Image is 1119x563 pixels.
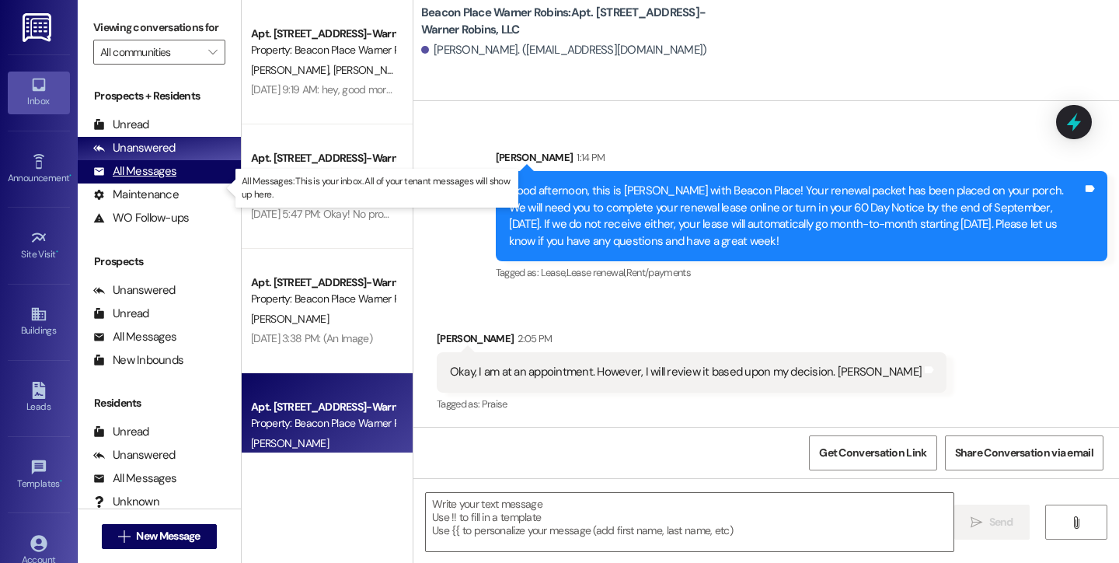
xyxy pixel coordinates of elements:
span: Send [989,514,1013,530]
span: [PERSON_NAME] [333,63,410,77]
span: [PERSON_NAME] [251,436,329,450]
div: All Messages [93,470,176,487]
div: Unanswered [93,447,176,463]
div: 2:05 PM [514,330,552,347]
i:  [118,530,130,543]
div: [DATE] 3:38 PM: (An Image) [251,331,372,345]
span: Rent/payments [626,266,692,279]
div: Apt. [STREET_ADDRESS]-Warner Robins, LLC [251,26,395,42]
div: Maintenance [93,187,179,203]
p: All Messages: This is your inbox. All of your tenant messages will show up here. [242,175,512,201]
span: Lease , [541,266,566,279]
div: Apt. [STREET_ADDRESS]-Warner Robins, LLC [251,275,395,291]
button: Share Conversation via email [945,435,1103,470]
div: Property: Beacon Place Warner Robins [251,415,395,432]
div: Property: Beacon Place Warner Robins [251,291,395,307]
div: [DATE] 5:47 PM: Okay! No problem! [251,207,409,221]
a: Leads [8,377,70,419]
div: Good afternoon, this is [PERSON_NAME] with Beacon Place! Your renewal packet has been placed on y... [509,183,1082,250]
div: [DATE] 9:19 AM: hey, good morning! wondering if anyone got the messages, calls, or maintenance no... [251,82,866,96]
span: Lease renewal , [566,266,626,279]
span: • [69,170,71,181]
div: 1:14 PM [573,149,605,166]
span: New Message [136,528,200,544]
span: Share Conversation via email [955,445,1093,461]
div: Unread [93,306,149,322]
label: Viewing conversations for [93,16,225,40]
div: [PERSON_NAME] [437,330,946,352]
a: Inbox [8,72,70,114]
div: All Messages [93,163,176,180]
div: All Messages [93,329,176,345]
i:  [1070,516,1082,529]
span: [PERSON_NAME] [251,63,333,77]
span: [PERSON_NAME] [251,312,329,326]
div: Property: Beacon Place Warner Robins [251,166,395,183]
div: Property: Beacon Place Warner Robins [251,42,395,58]
button: Send [954,505,1030,540]
input: All communities [100,40,200,65]
div: Unread [93,117,149,133]
img: ResiDesk Logo [23,13,54,42]
div: Unknown [93,494,159,510]
span: • [56,247,58,257]
div: Tagged as: [437,393,946,415]
button: Get Conversation Link [809,435,936,470]
div: Residents [78,395,241,411]
div: Prospects + Residents [78,88,241,104]
div: Unread [93,424,149,440]
a: Templates • [8,454,70,496]
span: Praise [482,397,507,411]
div: Apt. [STREET_ADDRESS]-Warner Robins, LLC [251,399,395,415]
div: [PERSON_NAME]. ([EMAIL_ADDRESS][DOMAIN_NAME]) [421,42,707,58]
span: Get Conversation Link [819,445,926,461]
div: Apt. [STREET_ADDRESS]-Warner Robins, LLC [251,150,395,166]
div: Unanswered [93,140,176,156]
div: New Inbounds [93,352,183,369]
b: Beacon Place Warner Robins: Apt. [STREET_ADDRESS]-Warner Robins, LLC [421,5,732,38]
div: Tagged as: [496,261,1107,284]
div: WO Follow-ups [93,210,189,226]
i:  [208,46,217,58]
div: Prospects [78,254,241,270]
span: • [60,476,62,487]
button: New Message [102,524,217,549]
a: Site Visit • [8,225,70,267]
a: Buildings [8,301,70,343]
div: Unanswered [93,282,176,299]
div: [PERSON_NAME] [496,149,1107,171]
i:  [971,516,982,529]
div: Okay, I am at an appointment. However, I will review it based upon my decision. [PERSON_NAME] [450,364,922,380]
